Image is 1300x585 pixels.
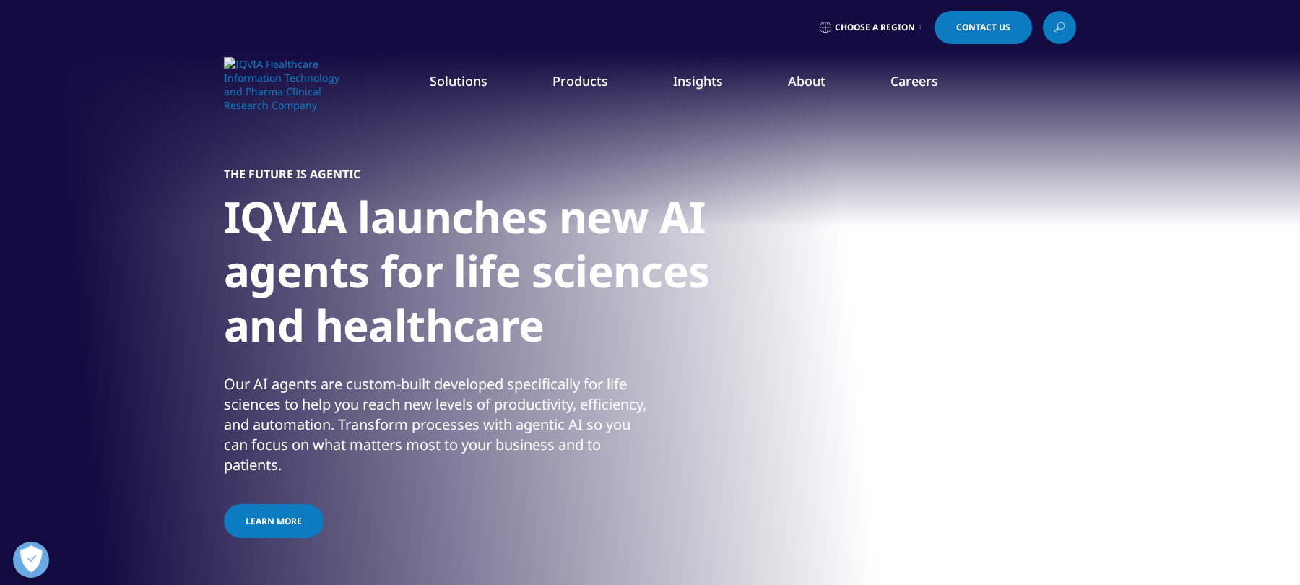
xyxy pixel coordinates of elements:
h1: IQVIA launches new AI agents for life sciences and healthcare [224,190,766,361]
a: Careers [890,72,938,90]
a: Learn more [224,504,324,538]
a: Insights [673,72,723,90]
a: Contact Us [935,11,1032,44]
a: Solutions [430,72,487,90]
img: IQVIA Healthcare Information Technology and Pharma Clinical Research Company [224,57,339,112]
span: Learn more [246,515,302,527]
span: Choose a Region [835,22,915,33]
button: Open Preferences [13,542,49,578]
h5: THE FUTURE IS AGENTIC [224,167,360,181]
div: Our AI agents are custom-built developed specifically for life sciences to help you reach new lev... [224,374,646,475]
a: Products [552,72,608,90]
a: About [788,72,825,90]
nav: Primary [345,51,1076,118]
span: Contact Us [956,23,1010,32]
